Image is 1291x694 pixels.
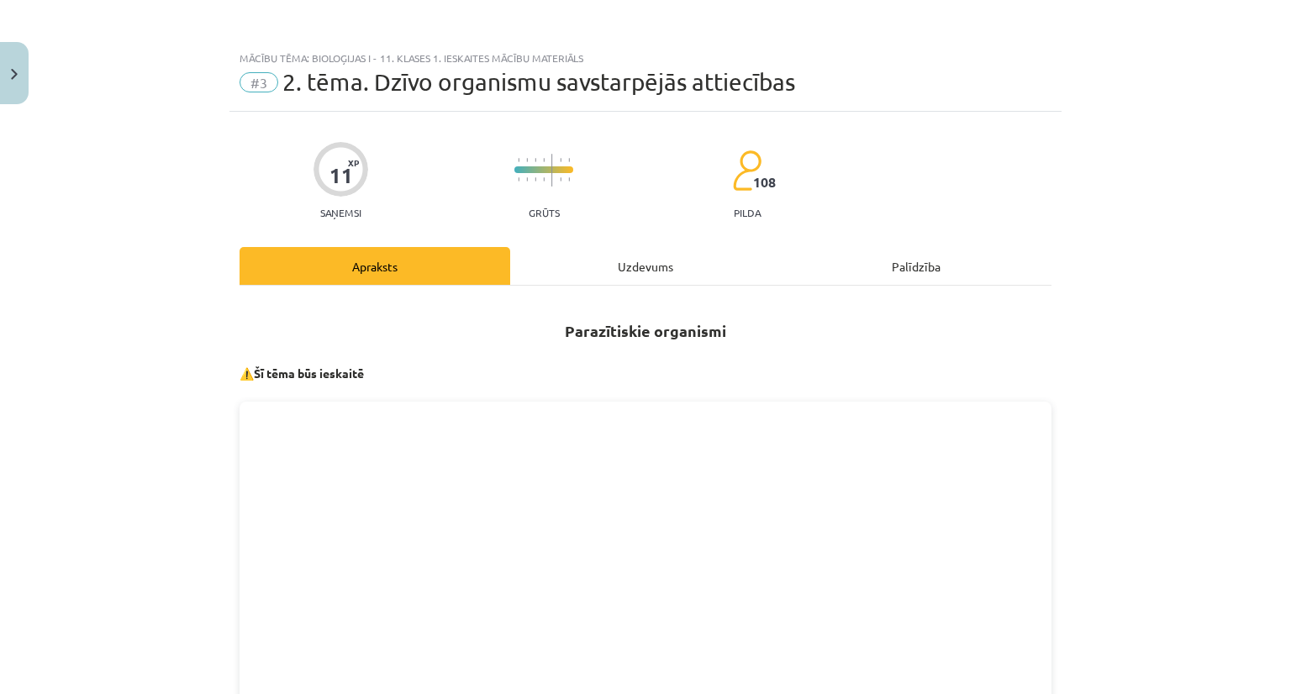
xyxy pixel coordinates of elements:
[329,164,353,187] div: 11
[568,158,570,162] img: icon-short-line-57e1e144782c952c97e751825c79c345078a6d821885a25fce030b3d8c18986b.svg
[734,207,761,218] p: pilda
[518,177,519,181] img: icon-short-line-57e1e144782c952c97e751825c79c345078a6d821885a25fce030b3d8c18986b.svg
[240,247,510,285] div: Apraksts
[753,175,776,190] span: 108
[240,365,1051,382] p: ⚠️
[535,158,536,162] img: icon-short-line-57e1e144782c952c97e751825c79c345078a6d821885a25fce030b3d8c18986b.svg
[543,177,545,181] img: icon-short-line-57e1e144782c952c97e751825c79c345078a6d821885a25fce030b3d8c18986b.svg
[568,177,570,181] img: icon-short-line-57e1e144782c952c97e751825c79c345078a6d821885a25fce030b3d8c18986b.svg
[526,177,528,181] img: icon-short-line-57e1e144782c952c97e751825c79c345078a6d821885a25fce030b3d8c18986b.svg
[240,52,1051,64] div: Mācību tēma: Bioloģijas i - 11. klases 1. ieskaites mācību materiāls
[240,72,278,92] span: #3
[565,321,726,340] strong: Parazītiskie organismi
[543,158,545,162] img: icon-short-line-57e1e144782c952c97e751825c79c345078a6d821885a25fce030b3d8c18986b.svg
[282,68,795,96] span: 2. tēma. Dzīvo organismu savstarpējās attiecības
[560,177,561,181] img: icon-short-line-57e1e144782c952c97e751825c79c345078a6d821885a25fce030b3d8c18986b.svg
[560,158,561,162] img: icon-short-line-57e1e144782c952c97e751825c79c345078a6d821885a25fce030b3d8c18986b.svg
[535,177,536,181] img: icon-short-line-57e1e144782c952c97e751825c79c345078a6d821885a25fce030b3d8c18986b.svg
[529,207,560,218] p: Grūts
[11,69,18,80] img: icon-close-lesson-0947bae3869378f0d4975bcd49f059093ad1ed9edebbc8119c70593378902aed.svg
[314,207,368,218] p: Saņemsi
[348,158,359,167] span: XP
[781,247,1051,285] div: Palīdzība
[551,154,553,187] img: icon-long-line-d9ea69661e0d244f92f715978eff75569469978d946b2353a9bb055b3ed8787d.svg
[526,158,528,162] img: icon-short-line-57e1e144782c952c97e751825c79c345078a6d821885a25fce030b3d8c18986b.svg
[518,158,519,162] img: icon-short-line-57e1e144782c952c97e751825c79c345078a6d821885a25fce030b3d8c18986b.svg
[732,150,761,192] img: students-c634bb4e5e11cddfef0936a35e636f08e4e9abd3cc4e673bd6f9a4125e45ecb1.svg
[510,247,781,285] div: Uzdevums
[254,365,364,381] strong: Šī tēma būs ieskaitē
